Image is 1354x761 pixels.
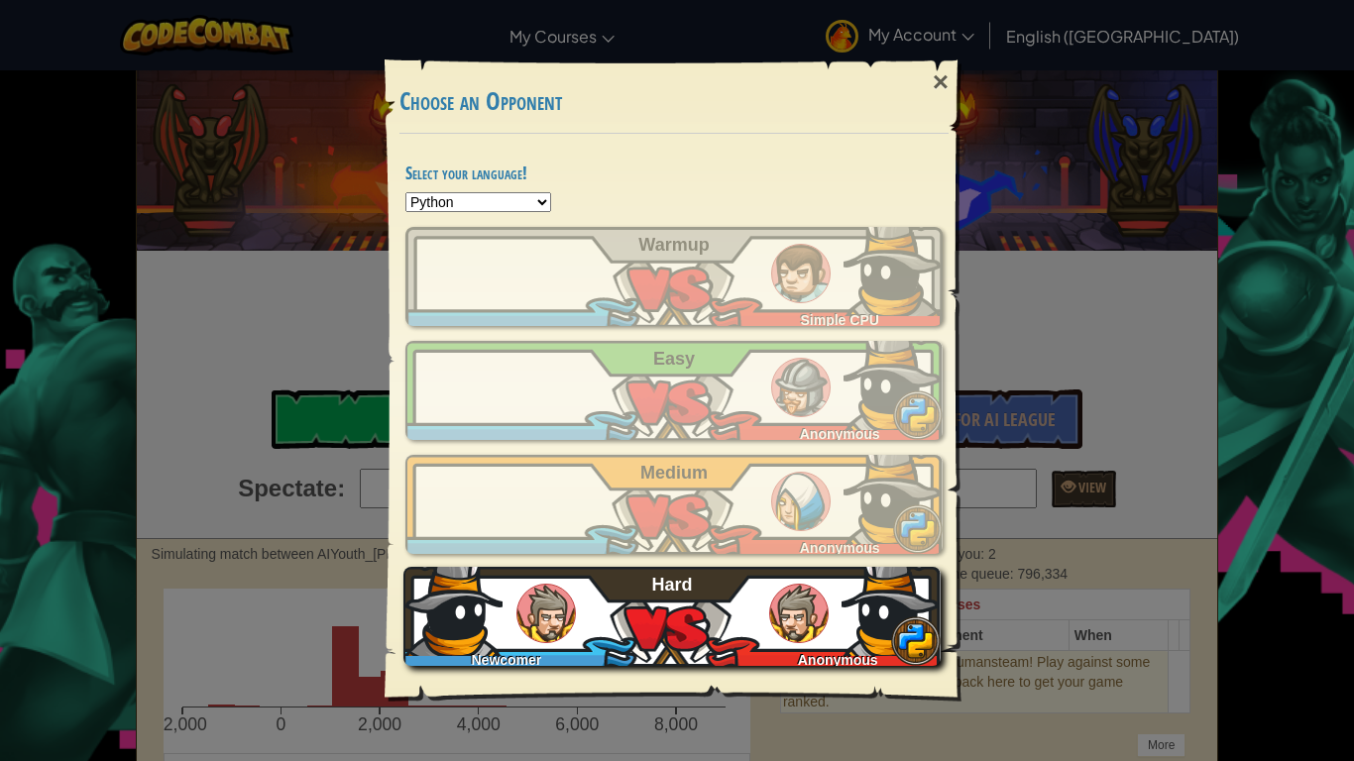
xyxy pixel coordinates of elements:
[844,331,943,430] img: D4DlcJlrGZ6GAAAAAElFTkSuQmCC
[844,445,943,544] img: D4DlcJlrGZ6GAAAAAElFTkSuQmCC
[653,349,695,369] span: Easy
[800,540,880,556] span: Anonymous
[638,235,709,255] span: Warmup
[801,312,879,328] span: Simple CPU
[516,584,576,643] img: humans_ladder_hard.png
[405,341,943,440] a: Anonymous
[403,557,503,656] img: D4DlcJlrGZ6GAAAAAElFTkSuQmCC
[918,54,963,111] div: ×
[842,557,941,656] img: D4DlcJlrGZ6GAAAAAElFTkSuQmCC
[405,163,943,182] h4: Select your language!
[399,88,949,115] h3: Choose an Opponent
[771,358,831,417] img: humans_ladder_easy.png
[652,575,693,595] span: Hard
[771,472,831,531] img: humans_ladder_medium.png
[405,567,943,666] a: NewcomerAnonymous
[472,652,542,668] span: Newcomer
[800,426,880,442] span: Anonymous
[798,652,878,668] span: Anonymous
[769,584,829,643] img: humans_ladder_hard.png
[405,227,943,326] a: Simple CPU
[405,455,943,554] a: Anonymous
[771,244,831,303] img: humans_ladder_tutorial.png
[640,463,708,483] span: Medium
[844,217,943,316] img: D4DlcJlrGZ6GAAAAAElFTkSuQmCC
